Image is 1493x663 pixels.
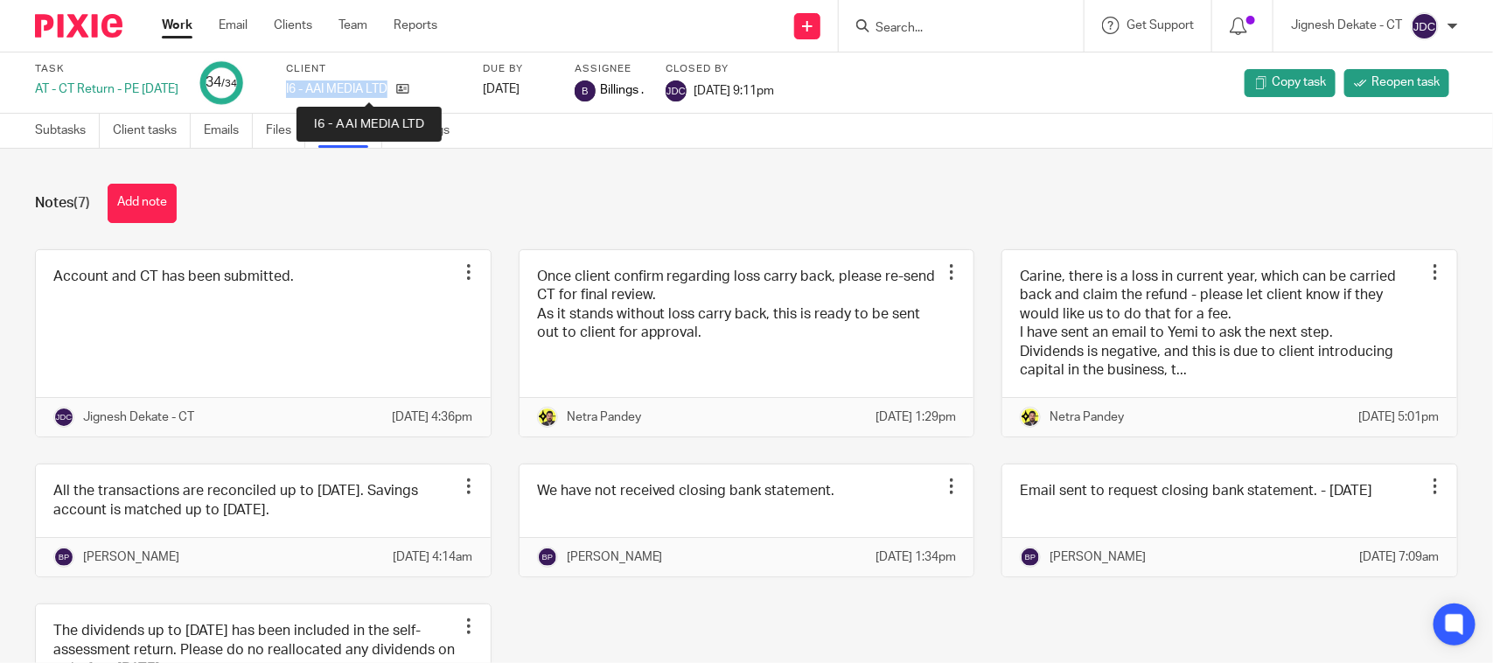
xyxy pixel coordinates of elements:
span: Billings . [600,81,644,99]
input: Search [874,21,1031,37]
a: Clients [274,17,312,34]
a: Email [219,17,248,34]
img: svg%3E [537,547,558,568]
label: Assignee [575,62,644,76]
p: Netra Pandey [567,408,641,426]
div: AT - CT Return - PE [DATE] [35,80,178,98]
span: (7) [73,196,90,210]
label: Closed by [666,62,774,76]
label: Due by [483,62,553,76]
a: Emails [204,114,253,148]
p: Jignesh Dekate - CT [1291,17,1402,34]
small: /34 [221,79,237,88]
p: [DATE] 7:09am [1360,548,1440,566]
p: [DATE] 4:36pm [393,408,473,426]
img: svg%3E [53,547,74,568]
img: svg%3E [1020,547,1041,568]
label: Client [286,62,461,76]
p: [PERSON_NAME] [1050,548,1146,566]
img: Netra-New-Starbridge-Yellow.jpg [1020,407,1041,428]
img: Netra-New-Starbridge-Yellow.jpg [537,407,558,428]
div: [DATE] [483,80,553,98]
a: Team [338,17,367,34]
img: Pixie [35,14,122,38]
span: Get Support [1127,19,1194,31]
span: [DATE] 9:11pm [694,84,774,96]
a: Files [266,114,305,148]
a: Subtasks [35,114,100,148]
h1: Notes [35,194,90,213]
label: Task [35,62,178,76]
img: svg%3E [1411,12,1439,40]
a: Notes (7) [318,114,382,148]
img: svg%3E [575,80,596,101]
a: Reopen task [1344,69,1449,97]
div: 34 [206,73,237,93]
a: Client tasks [113,114,191,148]
p: I6 - AAI MEDIA LTD [286,80,387,98]
p: [DATE] 4:14am [394,548,473,566]
img: svg%3E [53,407,74,428]
span: Reopen task [1371,73,1440,91]
img: svg%3E [666,80,687,101]
p: [DATE] 1:29pm [876,408,956,426]
a: Audit logs [395,114,463,148]
p: [PERSON_NAME] [83,548,179,566]
span: Copy task [1272,73,1326,91]
p: Jignesh Dekate - CT [83,408,194,426]
p: [DATE] 1:34pm [876,548,956,566]
p: [DATE] 5:01pm [1359,408,1440,426]
a: Copy task [1245,69,1336,97]
p: [PERSON_NAME] [567,548,663,566]
p: Netra Pandey [1050,408,1124,426]
a: Work [162,17,192,34]
a: Reports [394,17,437,34]
button: Add note [108,184,177,223]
